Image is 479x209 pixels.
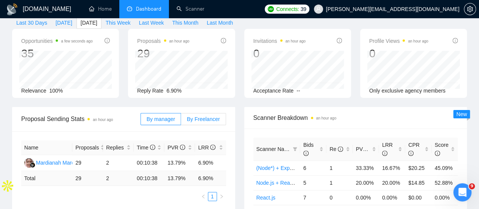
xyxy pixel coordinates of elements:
[76,17,101,29] button: [DATE]
[382,151,387,156] span: info-circle
[217,192,226,201] button: right
[106,143,125,152] span: Replies
[105,38,110,43] span: info-circle
[208,192,217,201] a: 1
[217,192,226,201] li: Next Page
[293,147,297,151] span: filter
[168,17,203,29] button: This Month
[369,36,428,46] span: Profile Views
[456,111,467,117] span: New
[369,46,428,61] div: 0
[338,146,343,152] span: info-circle
[56,19,72,27] span: [DATE]
[198,145,215,151] span: LRR
[150,145,155,150] span: info-circle
[253,88,294,94] span: Acceptance Rate
[296,88,300,94] span: --
[137,145,155,151] span: Time
[301,5,306,13] span: 39
[89,6,112,12] a: homeHome
[21,140,72,155] th: Name
[81,19,97,27] span: [DATE]
[199,192,208,201] button: left
[72,140,103,155] th: Proposals
[75,143,99,152] span: Proposals
[221,38,226,43] span: info-circle
[219,194,224,199] span: right
[103,155,134,171] td: 2
[326,160,353,175] td: 1
[303,151,309,156] span: info-circle
[21,114,140,124] span: Proposal Sending Stats
[210,145,215,150] span: info-circle
[353,190,379,205] td: 0.00%
[208,192,217,201] li: 1
[21,88,46,94] span: Relevance
[30,162,35,168] img: gigradar-bm.png
[253,113,458,123] span: Scanner Breakdown
[300,190,326,205] td: 7
[176,6,204,12] a: searchScanner
[316,6,321,12] span: user
[369,88,446,94] span: Only exclusive agency members
[253,36,306,46] span: Invitations
[147,116,175,122] span: By manager
[139,19,164,27] span: Last Week
[203,17,237,29] button: Last Month
[101,17,135,29] button: This Week
[353,160,379,175] td: 33.33%
[134,155,164,171] td: 00:10:38
[207,19,233,27] span: Last Month
[135,17,168,29] button: Last Week
[326,190,353,205] td: 0
[408,151,413,156] span: info-circle
[405,160,431,175] td: $20.25
[253,46,306,61] div: 0
[316,116,336,120] time: an hour ago
[21,46,93,61] div: 35
[167,88,182,94] span: 6.90%
[464,3,476,15] button: setting
[464,6,476,12] span: setting
[172,19,198,27] span: This Month
[379,160,405,175] td: 16.67%
[6,3,18,16] img: logo
[93,118,113,122] time: an hour ago
[12,17,51,29] button: Last 30 Days
[24,158,34,168] img: MM
[435,142,449,156] span: Score
[452,38,458,43] span: info-circle
[49,88,63,94] span: 100%
[164,155,195,171] td: 13.79%
[300,160,326,175] td: 6
[199,192,208,201] li: Previous Page
[337,38,342,43] span: info-circle
[303,142,314,156] span: Bids
[435,151,440,156] span: info-circle
[256,195,276,201] a: React.js
[167,145,185,151] span: PVR
[276,5,299,13] span: Connects:
[408,142,420,156] span: CPR
[268,6,274,12] img: upwork-logo.png
[24,159,87,165] a: MMMardianah Mardianah
[195,155,226,171] td: 6.90%
[432,160,458,175] td: 45.09%
[72,155,103,171] td: 29
[36,159,87,167] div: Mardianah Mardianah
[405,190,431,205] td: $0.00
[61,39,92,43] time: a few seconds ago
[16,19,47,27] span: Last 30 Days
[21,36,93,46] span: Opportunities
[368,146,373,152] span: info-circle
[51,17,76,29] button: [DATE]
[137,36,189,46] span: Proposals
[103,140,134,155] th: Replies
[379,190,405,205] td: 0.00%
[256,165,330,171] a: (Node*) + Expert and Beginner.
[256,146,292,152] span: Scanner Name
[136,6,161,12] span: Dashboard
[187,116,220,122] span: By Freelancer
[137,88,163,94] span: Reply Rate
[106,19,131,27] span: This Week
